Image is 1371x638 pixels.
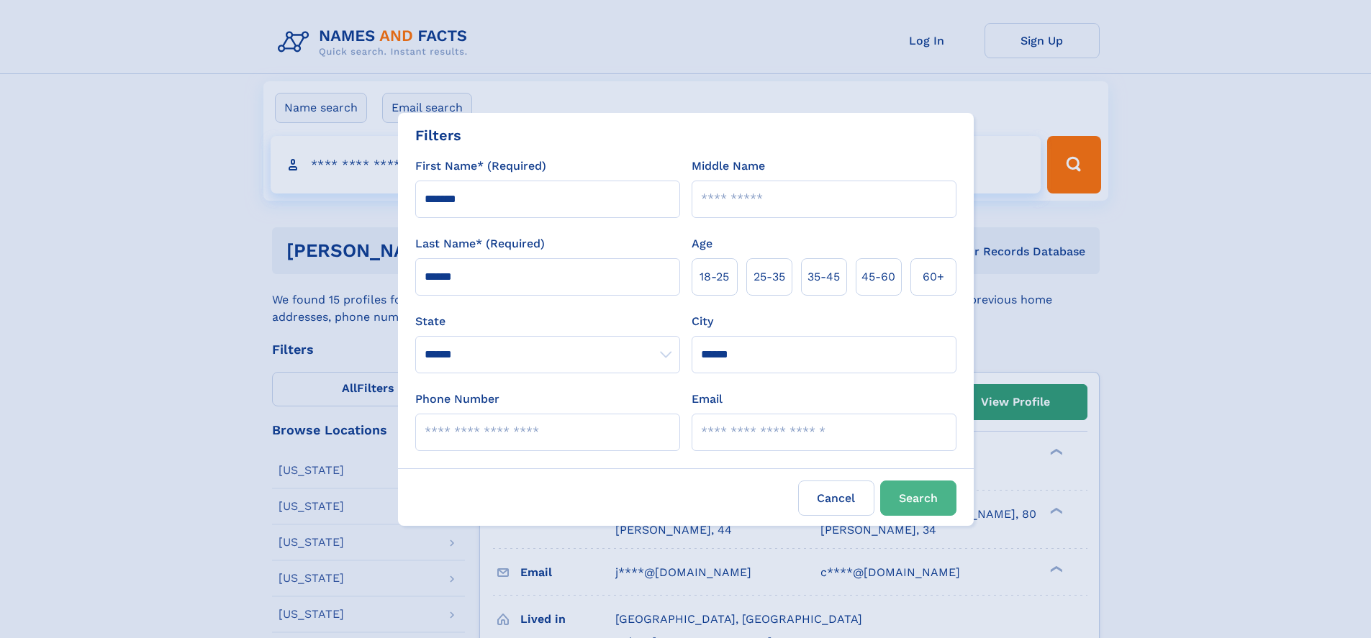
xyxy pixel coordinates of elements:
[692,158,765,175] label: Middle Name
[692,235,712,252] label: Age
[415,158,546,175] label: First Name* (Required)
[880,480,956,516] button: Search
[415,391,499,408] label: Phone Number
[923,268,944,286] span: 60+
[754,268,785,286] span: 25‑35
[692,391,723,408] label: Email
[415,124,461,146] div: Filters
[692,313,713,330] label: City
[798,480,874,516] label: Cancel
[415,313,680,330] label: State
[415,235,545,252] label: Last Name* (Required)
[807,268,840,286] span: 35‑45
[861,268,895,286] span: 45‑60
[700,268,729,286] span: 18‑25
